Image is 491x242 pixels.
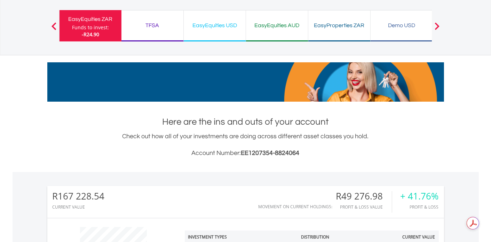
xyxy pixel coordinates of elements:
h1: Here are the ins and outs of your account [47,116,444,128]
div: EasyEquities USD [188,21,241,30]
div: Check out how all of your investments are doing across different asset classes you hold. [47,132,444,158]
span: EE1207354-8824064 [241,150,300,156]
div: EasyEquities ZAR [64,14,117,24]
div: Distribution [301,234,329,240]
div: R49 276.98 [336,191,392,201]
button: Next [430,26,444,33]
div: + 41.76% [401,191,439,201]
div: TFSA [126,21,179,30]
div: Funds to invest: [72,24,109,31]
div: EasyProperties ZAR [312,21,366,30]
img: EasyMortage Promotion Banner [47,62,444,102]
div: CURRENT VALUE [53,205,105,209]
div: EasyEquities AUD [250,21,304,30]
div: Profit & Loss [401,205,439,209]
button: Previous [47,26,61,33]
span: -R24.90 [82,31,99,38]
div: Demo USD [375,21,428,30]
div: Movement on Current Holdings: [259,204,333,209]
div: R167 228.54 [53,191,105,201]
h3: Account Number: [47,148,444,158]
div: Profit & Loss Value [336,205,392,209]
